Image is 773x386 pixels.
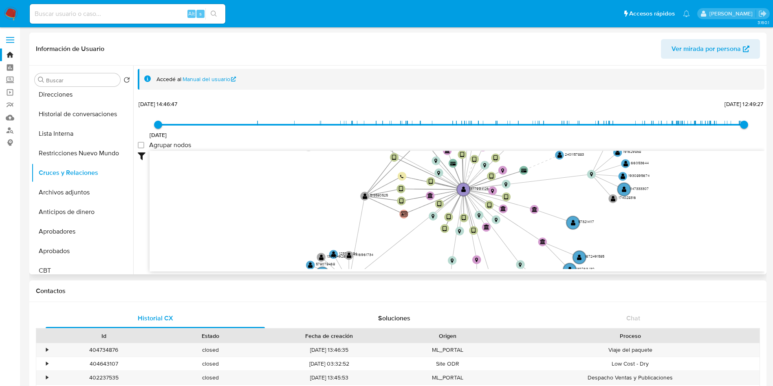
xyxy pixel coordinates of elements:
text:  [590,172,593,177]
text: 573214117 [578,219,594,224]
text:  [501,168,504,173]
text:  [484,224,489,229]
text:  [319,254,324,260]
text:  [521,168,527,172]
text:  [487,202,491,208]
text: 515580525 [370,192,388,198]
text:  [475,258,478,262]
text:  [399,198,403,204]
div: Viaje del paquete [501,343,760,357]
div: • [46,346,48,354]
button: search-icon [205,8,222,20]
text: 66053644 [631,160,649,165]
div: ML_PORTAL [394,343,501,357]
button: Volver al orden por defecto [123,77,130,86]
text:  [445,148,450,153]
text: 1672491585 [585,254,604,259]
span: [DATE] [150,131,167,139]
text: 578078468 [316,262,335,267]
div: closed [157,343,264,357]
div: ML_PORTAL [394,371,501,384]
text:  [429,179,433,185]
text:  [621,173,625,179]
text:  [483,163,486,168]
span: Historial CX [138,313,173,323]
div: [DATE] 03:32:52 [264,357,394,371]
text:  [432,214,434,219]
div: Estado [163,332,258,340]
h1: Contactos [36,287,760,295]
text: 139324928 [327,254,345,259]
text: 1416961734 [354,252,373,257]
text:  [519,262,522,267]
button: Lista Interna [31,124,133,143]
text:  [401,211,407,217]
div: Fecha de creación [270,332,389,340]
a: Notificaciones [683,10,690,17]
text: 191629858 [623,149,641,154]
span: Alt [188,10,195,18]
text:  [437,201,441,207]
div: 404643107 [51,357,157,371]
text:  [392,154,396,161]
text:  [500,206,506,211]
text:  [451,258,454,263]
button: Aprobadores [31,222,133,241]
span: s [199,10,202,18]
div: closed [157,371,264,384]
input: Agrupar nodos [138,142,144,148]
button: Historial de conversaciones [31,104,133,124]
div: 404734876 [51,343,157,357]
span: [DATE] 12:49:27 [725,100,763,108]
text:  [611,196,616,202]
span: [DATE] 14:46:47 [139,100,177,108]
div: • [46,374,48,382]
div: Low Cost - Dry [501,357,760,371]
text:  [399,186,403,192]
span: Accesos rápidos [629,9,675,18]
div: [DATE] 13:45:53 [264,371,394,384]
text:  [460,152,464,158]
button: Buscar [38,77,44,83]
text:  [472,157,476,163]
text:  [437,171,440,176]
span: Chat [626,313,640,323]
text:  [462,215,466,221]
text:  [434,159,437,163]
text: 1377994126 [469,186,489,191]
button: CBT [31,261,133,280]
text:  [458,229,461,234]
text:  [568,267,573,273]
div: closed [157,357,264,371]
div: • [46,360,48,368]
text:  [308,262,313,268]
span: Agrupar nodos [149,141,191,149]
div: Origen [400,332,496,340]
p: ivonne.perezonofre@mercadolibre.com.mx [709,10,755,18]
text:  [615,149,620,155]
h1: Información de Usuario [36,45,104,53]
button: Archivos adjuntos [31,183,133,202]
text:  [461,186,466,192]
button: Aprobados [31,241,133,261]
span: Ver mirada por persona [672,39,741,59]
a: Manual del usuario [183,75,236,83]
text:  [493,155,498,161]
text:  [471,227,476,234]
button: Direcciones [31,85,133,104]
text: 174028316 [619,195,636,201]
span: Accedé al [156,75,181,83]
text: 439763430 [575,266,595,271]
text:  [427,193,433,198]
a: Salir [758,9,767,18]
div: Id [56,332,152,340]
button: Ver mirada por persona [661,39,760,59]
span: Soluciones [378,313,410,323]
text:  [450,161,456,165]
input: Buscar usuario o caso... [30,9,225,19]
text: 1930895674 [628,173,650,178]
text:  [571,220,576,226]
div: Despacho Ventas y Publicaciones [501,371,760,384]
text:  [623,161,628,167]
text:  [491,189,494,194]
